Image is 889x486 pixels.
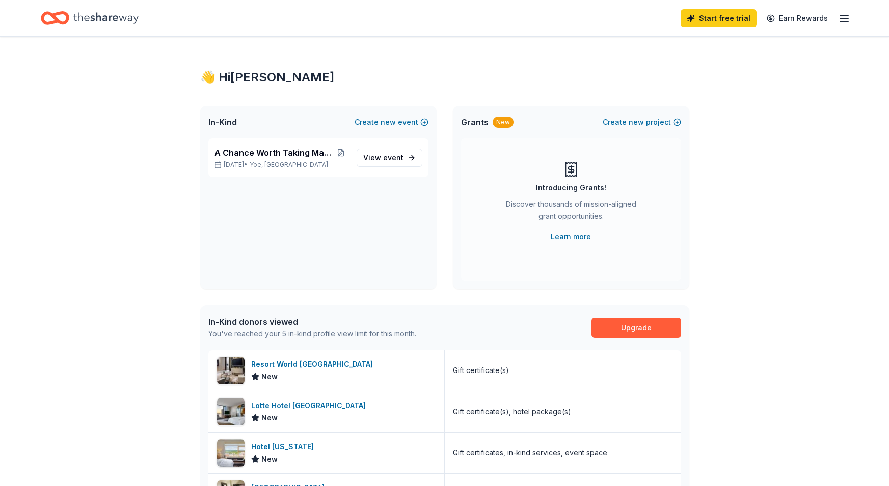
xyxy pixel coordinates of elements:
[214,161,348,169] p: [DATE] •
[363,152,403,164] span: View
[41,6,139,30] a: Home
[217,439,245,467] img: Image for Hotel Vermont
[251,441,318,453] div: Hotel [US_STATE]
[381,116,396,128] span: new
[493,117,514,128] div: New
[453,447,607,459] div: Gift certificates, in-kind services, event space
[261,453,278,465] span: New
[629,116,644,128] span: new
[250,161,328,169] span: Yoe, [GEOGRAPHIC_DATA]
[502,198,640,226] div: Discover thousands of mission-aligned grant opportunities.
[261,370,278,383] span: New
[355,116,428,128] button: Createnewevent
[208,316,416,328] div: In-Kind donors viewed
[251,358,377,370] div: Resort World [GEOGRAPHIC_DATA]
[603,116,681,128] button: Createnewproject
[453,406,571,418] div: Gift certificate(s), hotel package(s)
[383,153,403,162] span: event
[536,182,606,194] div: Introducing Grants!
[208,328,416,340] div: You've reached your 5 in-kind profile view limit for this month.
[551,231,591,243] a: Learn more
[217,398,245,425] img: Image for Lotte Hotel Seattle
[453,364,509,377] div: Gift certificate(s)
[681,9,757,27] a: Start free trial
[208,116,237,128] span: In-Kind
[217,357,245,384] img: Image for Resort World Las Vegas
[261,412,278,424] span: New
[761,9,834,27] a: Earn Rewards
[251,399,370,412] div: Lotte Hotel [GEOGRAPHIC_DATA]
[214,147,334,159] span: A Chance Worth Taking Masquerade Gala
[461,116,489,128] span: Grants
[357,149,422,167] a: View event
[591,318,681,338] a: Upgrade
[200,69,689,85] div: 👋 Hi [PERSON_NAME]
